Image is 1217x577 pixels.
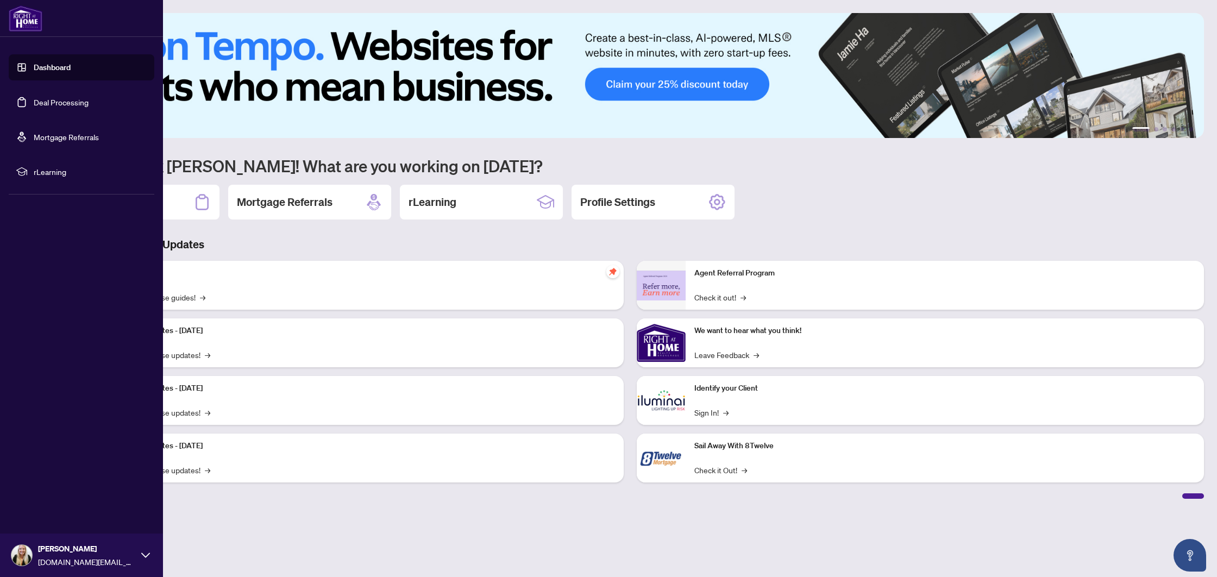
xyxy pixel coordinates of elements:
span: [DOMAIN_NAME][EMAIL_ADDRESS][DOMAIN_NAME] [38,556,136,568]
p: Agent Referral Program [694,267,1195,279]
img: Slide 0 [57,13,1204,138]
img: Profile Icon [11,545,32,566]
p: Self-Help [114,267,615,279]
h3: Brokerage & Industry Updates [57,237,1204,252]
p: We want to hear what you think! [694,325,1195,337]
button: 4 [1171,127,1176,131]
p: Platform Updates - [DATE] [114,440,615,452]
a: Sign In!→ [694,406,729,418]
h2: Mortgage Referrals [237,195,333,210]
a: Dashboard [34,62,71,72]
span: rLearning [34,166,147,178]
a: Mortgage Referrals [34,132,99,142]
h1: Welcome back [PERSON_NAME]! What are you working on [DATE]? [57,155,1204,176]
span: → [200,291,205,303]
p: Sail Away With 8Twelve [694,440,1195,452]
span: → [723,406,729,418]
img: Identify your Client [637,376,686,425]
span: [PERSON_NAME] [38,543,136,555]
span: → [742,464,747,476]
a: Check it Out!→ [694,464,747,476]
img: We want to hear what you think! [637,318,686,367]
span: → [205,406,210,418]
h2: Profile Settings [580,195,655,210]
span: → [205,349,210,361]
img: Agent Referral Program [637,271,686,300]
h2: rLearning [409,195,456,210]
a: Leave Feedback→ [694,349,759,361]
button: 5 [1180,127,1184,131]
button: 2 [1154,127,1158,131]
span: → [754,349,759,361]
button: 6 [1189,127,1193,131]
p: Platform Updates - [DATE] [114,382,615,394]
img: Sail Away With 8Twelve [637,434,686,482]
button: Open asap [1174,539,1206,572]
span: → [205,464,210,476]
a: Check it out!→ [694,291,746,303]
span: pushpin [606,265,619,278]
img: logo [9,5,42,32]
span: → [741,291,746,303]
button: 1 [1132,127,1150,131]
button: 3 [1163,127,1167,131]
a: Deal Processing [34,97,89,107]
p: Platform Updates - [DATE] [114,325,615,337]
p: Identify your Client [694,382,1195,394]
